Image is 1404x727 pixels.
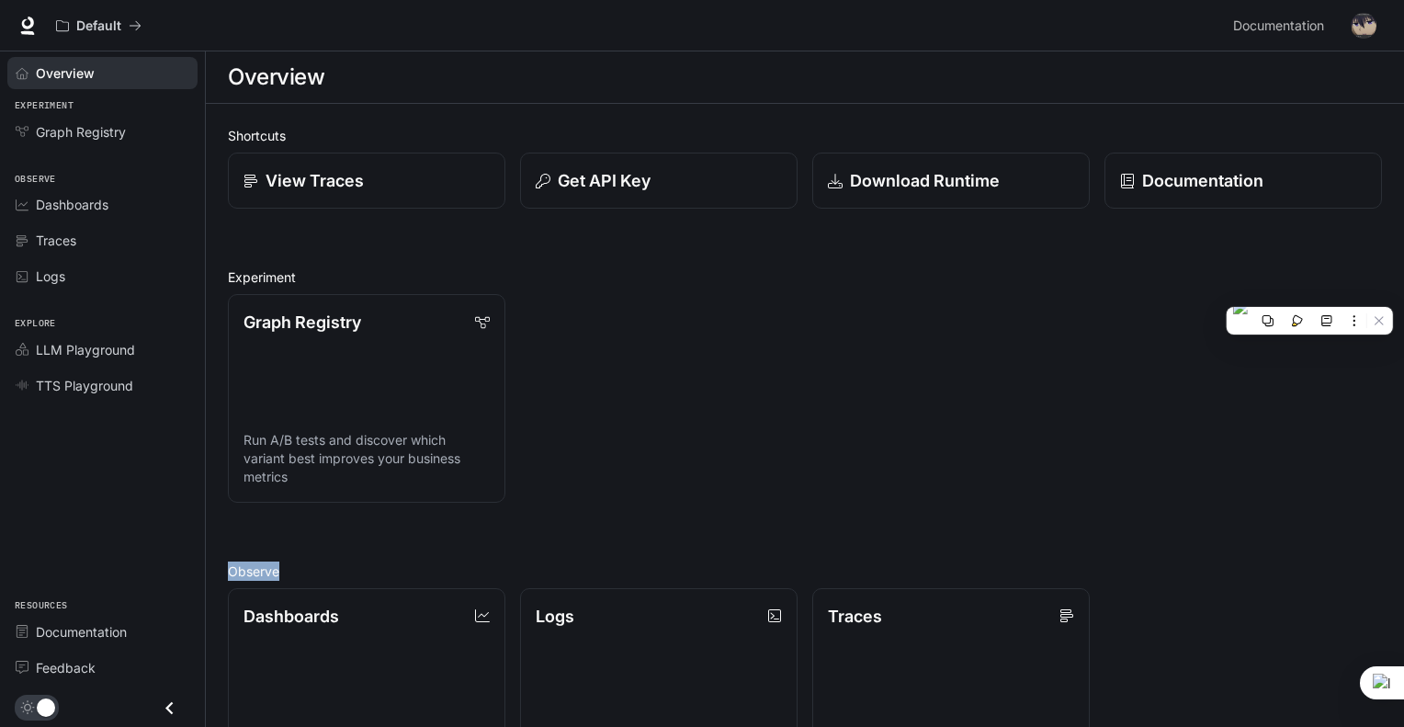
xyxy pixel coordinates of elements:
[7,616,198,648] a: Documentation
[520,153,798,209] button: Get API Key
[228,126,1382,145] h2: Shortcuts
[243,604,339,629] p: Dashboards
[228,562,1382,581] h2: Observe
[36,231,76,250] span: Traces
[36,340,135,359] span: LLM Playground
[228,294,505,503] a: Graph RegistryRun A/B tests and discover which variant best improves your business metrics
[1233,15,1324,38] span: Documentation
[7,116,198,148] a: Graph Registry
[36,122,126,142] span: Graph Registry
[536,604,574,629] p: Logs
[37,697,55,717] span: Dark mode toggle
[1351,13,1376,39] img: User avatar
[7,188,198,221] a: Dashboards
[243,310,361,335] p: Graph Registry
[266,168,364,193] p: View Traces
[7,57,198,89] a: Overview
[243,431,490,486] p: Run A/B tests and discover which variant best improves your business metrics
[1226,7,1338,44] a: Documentation
[76,18,121,34] p: Default
[7,652,198,684] a: Feedback
[149,689,190,727] button: Close drawer
[7,224,198,256] a: Traces
[812,153,1090,209] a: Download Runtime
[850,168,1000,193] p: Download Runtime
[36,195,108,214] span: Dashboards
[36,267,65,286] span: Logs
[1104,153,1382,209] a: Documentation
[48,7,150,44] button: All workspaces
[36,376,133,395] span: TTS Playground
[7,334,198,366] a: LLM Playground
[36,658,96,677] span: Feedback
[1345,7,1382,44] button: User avatar
[828,604,882,629] p: Traces
[36,63,95,83] span: Overview
[7,369,198,402] a: TTS Playground
[558,168,651,193] p: Get API Key
[7,260,198,292] a: Logs
[228,59,324,96] h1: Overview
[228,267,1382,287] h2: Experiment
[228,153,505,209] a: View Traces
[36,622,127,642] span: Documentation
[1142,168,1263,193] p: Documentation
